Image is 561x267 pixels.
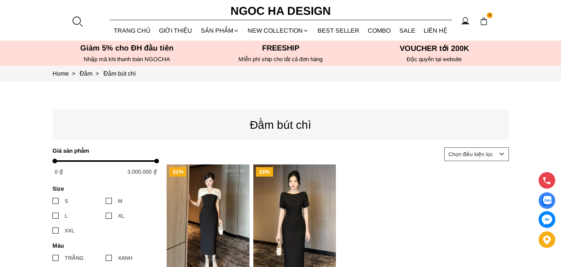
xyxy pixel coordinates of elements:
[262,44,299,52] font: Freeship
[80,70,104,77] a: Link to Đầm
[80,44,173,52] font: Giảm 5% cho ĐH đầu tiên
[65,226,75,235] div: XXL
[224,2,338,20] a: Ngoc Ha Design
[92,70,102,77] span: >
[52,242,154,249] h4: Màu
[55,169,63,175] span: 0 ₫
[480,17,488,25] img: img-CART-ICON-ksit0nf1
[364,21,395,41] a: Combo
[103,70,136,77] a: Link to Đầm bút chì
[542,196,551,205] img: Display image
[197,21,244,41] div: SẢN PHẨM
[52,70,80,77] a: Link to Home
[487,13,493,19] span: 0
[65,212,68,220] div: L
[52,116,509,134] p: Đầm bút chì
[118,254,132,262] div: XANH
[52,147,154,154] h4: Giá sản phẩm
[84,56,170,62] font: Nhập mã khi thanh toán NGOCHA
[127,169,157,175] span: 3.000.000 ₫
[69,70,78,77] span: >
[206,56,355,63] h6: MIễn phí ship cho tất cả đơn hàng
[243,21,313,41] a: NEW COLLECTION
[52,185,154,192] h4: Size
[110,21,155,41] a: TRANG CHỦ
[420,21,452,41] a: LIÊN HỆ
[395,21,420,41] a: SALE
[360,44,509,53] h5: VOUCHER tới 200K
[539,192,555,209] a: Display image
[539,211,555,228] a: messenger
[155,21,197,41] a: GIỚI THIỆU
[360,56,509,63] h6: Độc quyền tại website
[313,21,364,41] a: BEST SELLER
[118,212,124,220] div: XL
[65,197,68,205] div: S
[65,254,84,262] div: TRẮNG
[118,197,122,205] div: M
